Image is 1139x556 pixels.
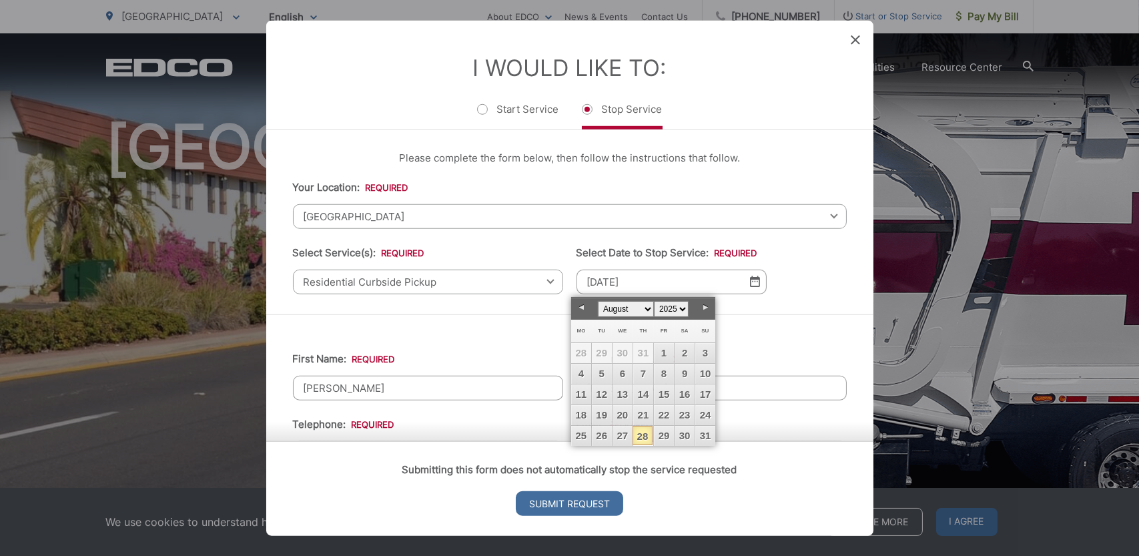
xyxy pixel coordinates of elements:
span: [GEOGRAPHIC_DATA] [293,204,847,228]
img: Select date [750,276,760,287]
label: Select Service(s): [293,246,424,258]
a: 23 [675,405,695,425]
span: Monday [577,328,586,334]
a: 19 [592,405,612,425]
select: Select year [654,301,689,317]
span: 30 [613,343,633,363]
a: 3 [695,343,715,363]
a: 4 [571,364,591,384]
a: 11 [571,384,591,404]
a: 17 [695,384,715,404]
a: 8 [654,364,674,384]
span: Sunday [701,328,709,334]
label: Telephone: [293,418,394,430]
span: Saturday [681,328,689,334]
label: Select Date to Stop Service: [577,246,757,258]
span: Residential Curbside Pickup [293,269,563,294]
label: Your Location: [293,181,408,193]
a: 7 [633,364,653,384]
a: Next [695,298,715,318]
a: 16 [675,384,695,404]
span: 31 [633,343,653,363]
a: 31 [695,426,715,446]
a: 27 [613,426,633,446]
a: 18 [571,405,591,425]
a: 15 [654,384,674,404]
a: Prev [571,298,591,318]
span: 29 [592,343,612,363]
a: 13 [613,384,633,404]
span: 28 [571,343,591,363]
a: 5 [592,364,612,384]
input: Select date [577,269,767,294]
a: 14 [633,384,653,404]
a: 28 [633,426,653,445]
span: Friday [661,328,668,334]
a: 22 [654,405,674,425]
input: Submit Request [516,491,623,516]
a: 21 [633,405,653,425]
a: 2 [675,343,695,363]
a: 24 [695,405,715,425]
select: Select month [598,301,654,317]
label: First Name: [293,352,395,364]
a: 1 [654,343,674,363]
span: Tuesday [598,328,605,334]
a: 9 [675,364,695,384]
a: 30 [675,426,695,446]
strong: Submitting this form does not automatically stop the service requested [402,463,737,476]
a: 6 [613,364,633,384]
a: 12 [592,384,612,404]
span: Wednesday [618,328,627,334]
label: Start Service [477,102,559,129]
label: Stop Service [582,102,663,129]
a: 26 [592,426,612,446]
p: Please complete the form below, then follow the instructions that follow. [293,150,847,166]
a: 20 [613,405,633,425]
a: 10 [695,364,715,384]
label: I Would Like To: [473,53,667,81]
a: 25 [571,426,591,446]
a: 29 [654,426,674,446]
span: Thursday [640,328,647,334]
